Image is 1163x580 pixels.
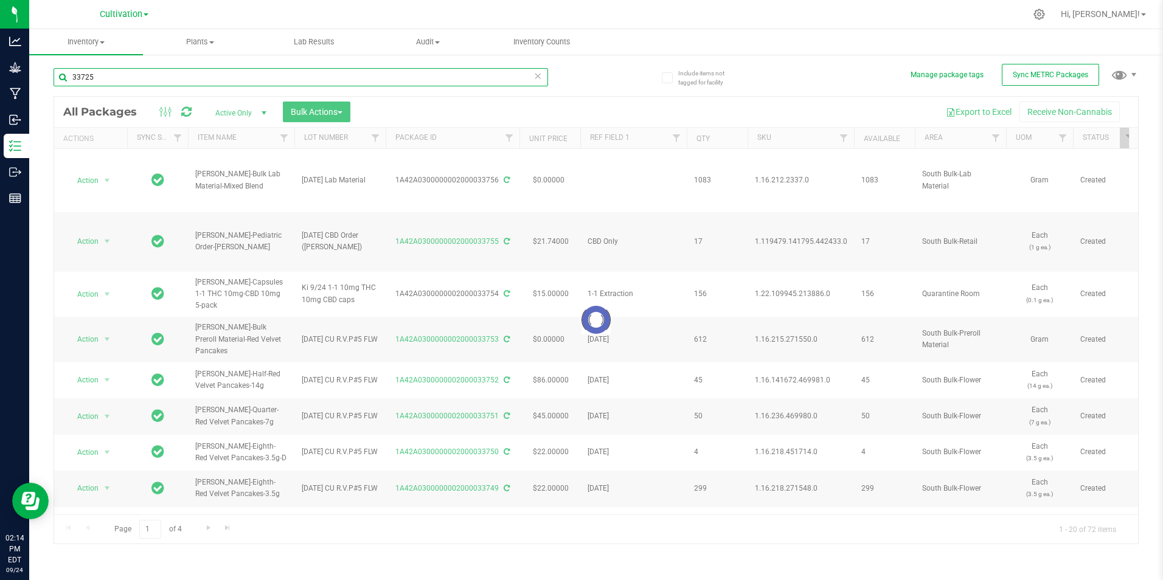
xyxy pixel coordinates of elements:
p: 09/24 [5,565,24,575]
span: Cultivation [100,9,142,19]
span: Sync METRC Packages [1013,71,1088,79]
inline-svg: Reports [9,192,21,204]
span: Include items not tagged for facility [678,69,739,87]
a: Inventory [29,29,143,55]
div: Manage settings [1032,9,1047,20]
iframe: Resource center [12,483,49,519]
a: Lab Results [257,29,371,55]
button: Manage package tags [911,70,984,80]
inline-svg: Outbound [9,166,21,178]
inline-svg: Analytics [9,35,21,47]
inline-svg: Manufacturing [9,88,21,100]
a: Audit [371,29,485,55]
span: Plants [144,36,256,47]
button: Sync METRC Packages [1002,64,1099,86]
span: Lab Results [277,36,351,47]
span: Clear [534,68,543,84]
inline-svg: Grow [9,61,21,74]
input: Search Package ID, Item Name, SKU, Lot or Part Number... [54,68,548,86]
a: Inventory Counts [485,29,599,55]
span: Hi, [PERSON_NAME]! [1061,9,1140,19]
a: Plants [143,29,257,55]
inline-svg: Inventory [9,140,21,152]
span: Inventory [29,36,143,47]
inline-svg: Inbound [9,114,21,126]
p: 02:14 PM EDT [5,533,24,565]
span: Audit [372,36,484,47]
span: Inventory Counts [497,36,587,47]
